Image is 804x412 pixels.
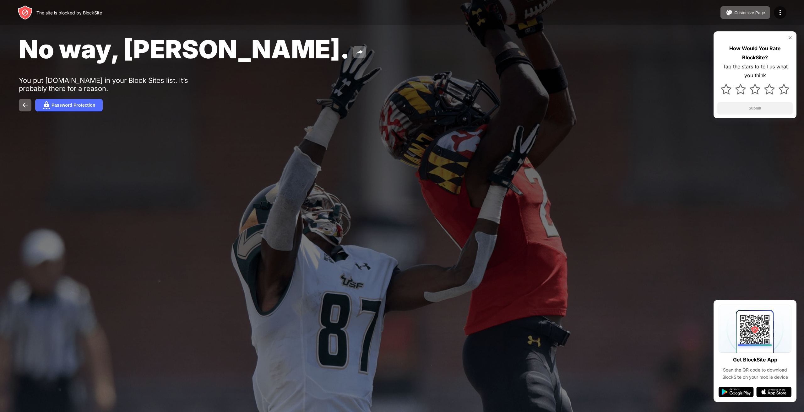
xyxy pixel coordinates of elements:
div: How Would You Rate BlockSite? [717,44,793,62]
button: Customize Page [720,6,770,19]
img: star.svg [750,84,760,94]
div: The site is blocked by BlockSite [36,10,102,15]
img: star.svg [721,84,731,94]
img: rate-us-close.svg [788,35,793,40]
img: star.svg [764,84,775,94]
div: Tap the stars to tell us what you think [717,62,793,80]
div: You put [DOMAIN_NAME] in your Block Sites list. It’s probably there for a reason. [19,76,213,93]
img: qrcode.svg [719,305,791,353]
img: pallet.svg [725,9,733,16]
img: star.svg [779,84,789,94]
span: No way, [PERSON_NAME]. [19,34,350,64]
img: app-store.svg [756,387,791,397]
img: password.svg [43,101,50,109]
button: Password Protection [35,99,103,111]
img: share.svg [356,48,363,56]
img: menu-icon.svg [776,9,784,16]
div: Customize Page [734,10,765,15]
img: google-play.svg [719,387,754,397]
button: Submit [717,102,793,115]
img: header-logo.svg [18,5,33,20]
div: Password Protection [52,103,95,108]
div: Scan the QR code to download BlockSite on your mobile device [719,367,791,381]
div: Get BlockSite App [733,355,777,364]
img: back.svg [21,101,29,109]
img: star.svg [735,84,746,94]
